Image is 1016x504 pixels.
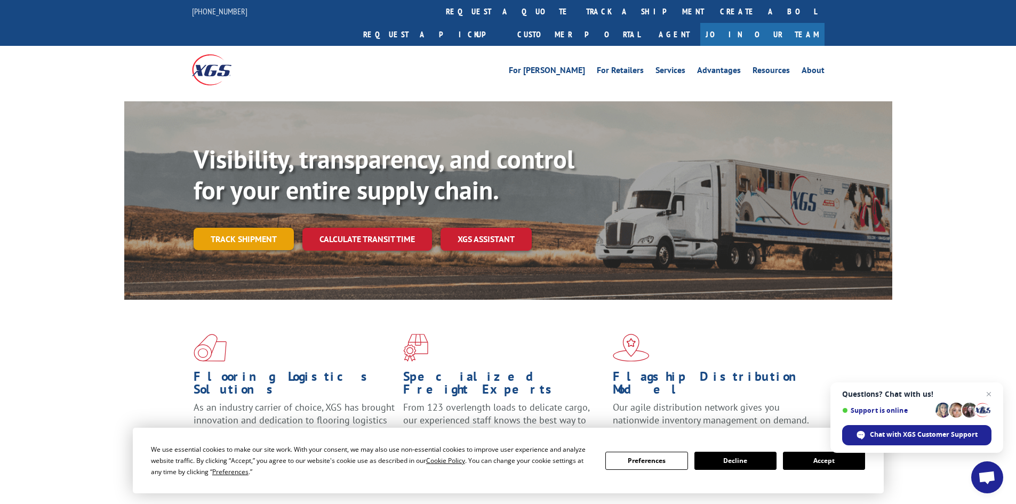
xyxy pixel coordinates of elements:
img: xgs-icon-total-supply-chain-intelligence-red [194,334,227,362]
span: Cookie Policy [426,456,465,465]
button: Decline [694,452,777,470]
a: Advantages [697,66,741,78]
h1: Flooring Logistics Solutions [194,370,395,401]
a: Request a pickup [355,23,509,46]
button: Preferences [605,452,687,470]
span: Support is online [842,406,932,414]
a: For [PERSON_NAME] [509,66,585,78]
div: Cookie Consent Prompt [133,428,884,493]
span: Chat with XGS Customer Support [842,425,991,445]
h1: Specialized Freight Experts [403,370,605,401]
p: From 123 overlength loads to delicate cargo, our experienced staff knows the best way to move you... [403,401,605,449]
a: Join Our Team [700,23,825,46]
a: Track shipment [194,228,294,250]
span: Preferences [212,467,249,476]
a: XGS ASSISTANT [441,228,532,251]
a: Services [655,66,685,78]
a: About [802,66,825,78]
a: For Retailers [597,66,644,78]
div: We use essential cookies to make our site work. With your consent, we may also use non-essential ... [151,444,593,477]
img: xgs-icon-flagship-distribution-model-red [613,334,650,362]
a: Customer Portal [509,23,648,46]
a: Open chat [971,461,1003,493]
b: Visibility, transparency, and control for your entire supply chain. [194,142,574,206]
a: Calculate transit time [302,228,432,251]
img: xgs-icon-focused-on-flooring-red [403,334,428,362]
span: Our agile distribution network gives you nationwide inventory management on demand. [613,401,809,426]
span: As an industry carrier of choice, XGS has brought innovation and dedication to flooring logistics... [194,401,395,439]
span: Chat with XGS Customer Support [870,430,978,439]
h1: Flagship Distribution Model [613,370,814,401]
a: Resources [753,66,790,78]
span: Questions? Chat with us! [842,390,991,398]
button: Accept [783,452,865,470]
a: [PHONE_NUMBER] [192,6,247,17]
a: Agent [648,23,700,46]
